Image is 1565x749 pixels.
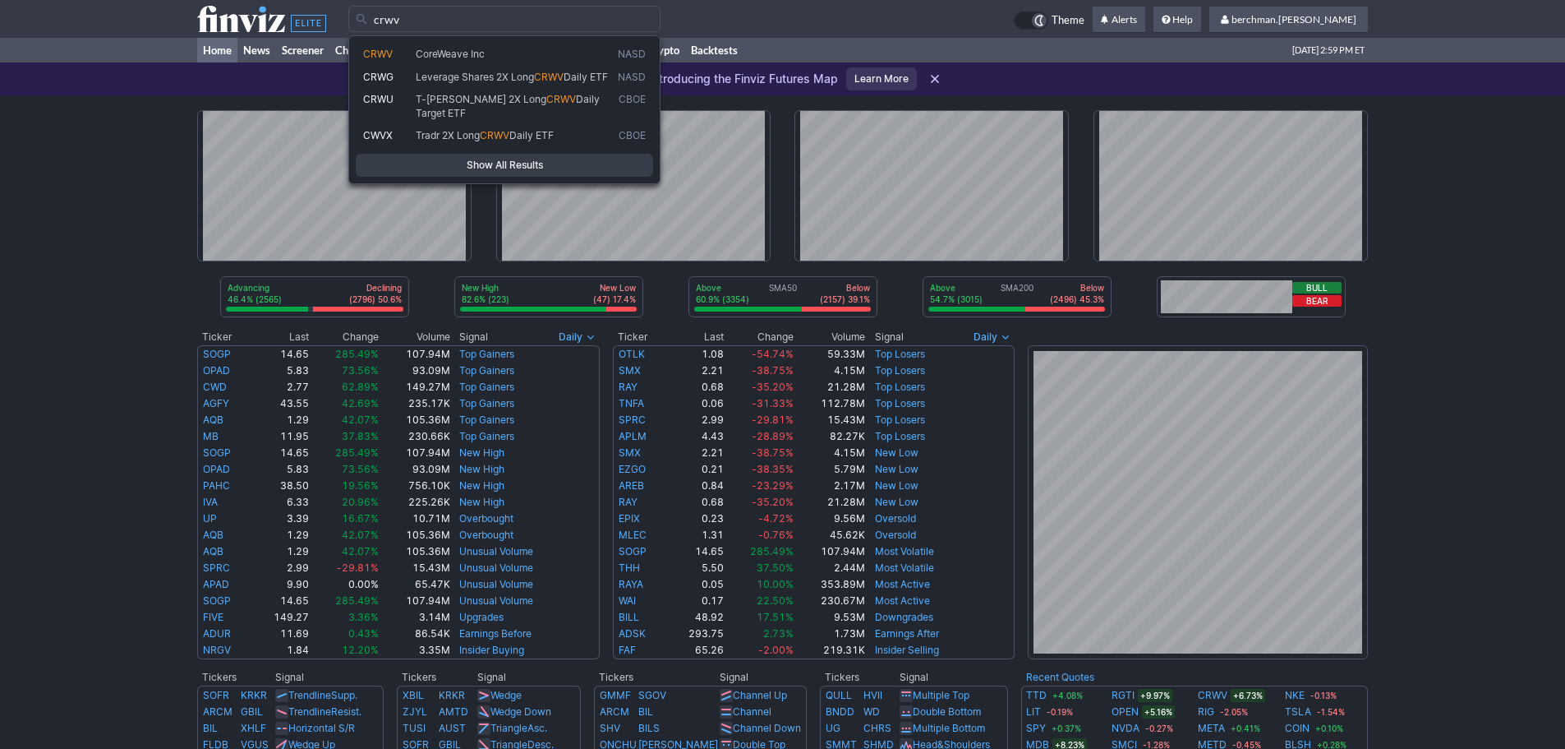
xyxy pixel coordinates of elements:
span: CBOE [619,129,646,143]
p: 82.6% (223) [462,294,509,305]
a: ADSK [619,627,646,640]
td: 1.31 [667,527,725,543]
a: Top Gainers [459,397,514,409]
a: Unusual Volume [459,545,533,557]
span: CRWV [546,93,576,105]
p: 54.7% (3015) [930,294,983,305]
th: Last [252,329,310,345]
td: 105.36M [380,527,451,543]
a: Charts [329,38,373,62]
p: 46.4% (2565) [228,294,282,305]
span: -38.35% [752,463,794,475]
a: BIL [638,705,653,718]
a: berchman.[PERSON_NAME] [1209,7,1368,33]
a: Channel Up [733,689,787,701]
a: APLM [619,430,647,442]
a: GMMF [600,689,631,701]
a: WAI [619,594,636,607]
td: 0.06 [667,395,725,412]
span: 42.69% [342,397,379,409]
a: Unusual Volume [459,594,533,607]
a: Crypto [641,38,685,62]
a: Wedge [490,689,522,701]
a: EZGO [619,463,646,475]
span: Tradr 2X Long [416,129,480,141]
a: GBIL [241,705,263,718]
span: NASD [618,71,646,85]
a: News [237,38,276,62]
td: 2.44M [794,560,866,576]
input: Search [348,6,661,32]
a: ARCM [203,705,232,718]
span: CWVX [363,129,393,141]
a: UP [203,512,217,525]
a: TriangleAsc. [490,722,547,734]
a: Learn More [846,67,917,90]
p: 60.9% (3354) [696,294,749,305]
a: EPIX [619,512,640,525]
a: RAY [619,381,638,393]
td: 14.65 [667,543,725,560]
p: Advancing [228,282,282,294]
a: UG [826,722,840,734]
a: KRKR [439,689,465,701]
span: -35.20% [752,496,794,508]
a: XBIL [403,689,424,701]
a: SOGP [203,594,231,607]
a: New High [459,496,504,508]
a: SGOV [638,689,666,701]
a: Top Losers [875,381,925,393]
a: BILL [619,611,639,623]
td: 10.71M [380,511,451,527]
td: 0.68 [667,494,725,511]
a: New Low [875,446,918,459]
a: AUST [439,722,466,734]
a: OPAD [203,364,230,377]
span: Trendline [288,705,331,718]
a: BILS [638,722,660,734]
span: -54.74% [752,348,794,360]
span: Daily ETF [509,129,554,141]
td: 14.65 [252,445,310,461]
th: Ticker [613,329,668,345]
td: 1.29 [252,527,310,543]
span: 73.56% [342,364,379,377]
span: NASD [618,48,646,62]
a: Top Losers [875,430,925,442]
td: 149.27M [380,379,451,395]
td: 93.09M [380,363,451,379]
a: IVA [203,496,218,508]
td: 756.10K [380,478,451,494]
span: -29.81% [752,414,794,426]
span: CRWG [363,71,394,83]
a: OTLK [619,348,645,360]
a: Earnings After [875,627,939,640]
a: Wedge Down [490,705,551,718]
a: PAHC [203,479,230,492]
span: 19.56% [342,479,379,492]
a: Channel [733,705,771,718]
a: SPY [1026,720,1046,737]
a: WD [863,705,880,718]
span: -4.72% [758,512,794,525]
span: 285.49% [335,446,379,459]
a: BIL [203,722,218,734]
td: 5.79M [794,461,866,478]
td: 235.17K [380,395,451,412]
td: 105.36M [380,412,451,428]
td: 230.66K [380,428,451,445]
a: XHLF [241,722,266,734]
a: FAF [619,644,636,656]
td: 2.77 [252,379,310,395]
td: 5.83 [252,363,310,379]
button: Signals interval [555,329,600,345]
a: Top Gainers [459,348,514,360]
a: Overbought [459,529,513,541]
a: RAYA [619,578,643,590]
td: 105.36M [380,543,451,560]
a: OPAD [203,463,230,475]
button: Bear [1292,295,1342,307]
span: CoreWeave Inc [416,48,485,60]
p: New High [462,282,509,294]
a: Upgrades [459,611,504,623]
